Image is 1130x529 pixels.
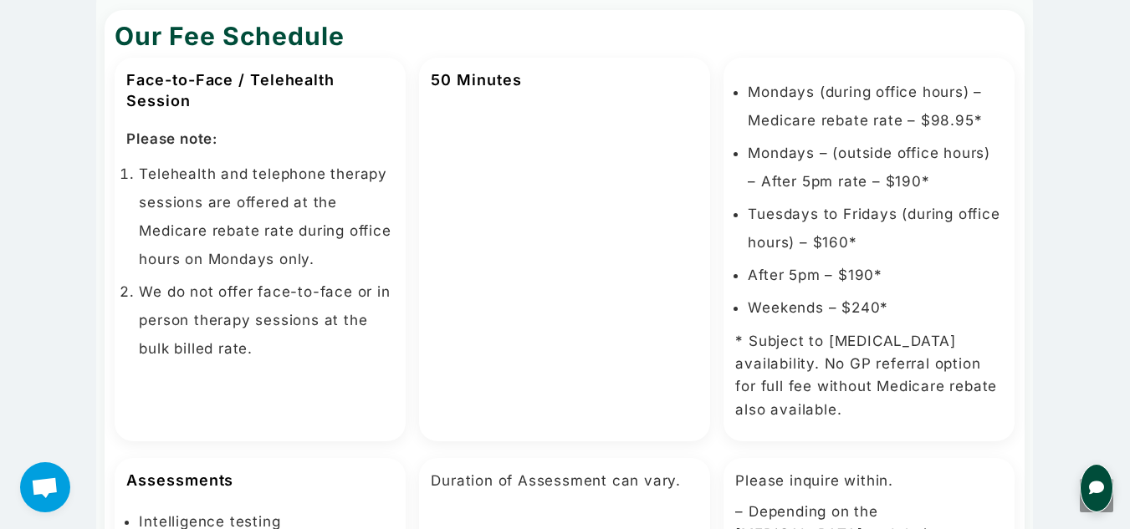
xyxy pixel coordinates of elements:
[126,470,394,491] h3: Assessments
[748,139,1003,196] li: Mondays – (outside office hours) – After 5pm rate – $190*
[1080,479,1113,512] a: Scroll to the top of the page
[748,293,1003,322] li: Weekends – $240*
[748,78,1003,135] li: Mondays (during office hours) – Medicare rebate rate – $98.95*
[126,130,217,147] strong: Please note:
[20,462,70,512] div: Open chat
[748,261,1003,289] li: After 5pm – $190*
[1080,464,1113,512] button: Open chat for queries
[735,470,1003,492] p: Please inquire within.
[431,69,698,90] h3: 50 Minutes
[431,470,698,492] p: Duration of Assessment can vary.
[115,18,1015,53] h2: Our Fee Schedule
[126,69,394,111] h3: Face-to-Face / Telehealth Session
[139,160,394,273] li: Telehealth and telephone therapy sessions are offered at the Medicare rebate rate during office h...
[735,330,1003,421] p: * Subject to [MEDICAL_DATA] availability. No GP referral option for full fee without Medicare reb...
[748,200,1003,257] li: Tuesdays to Fridays (during office hours) – $160*
[139,277,394,363] li: We do not offer face-to-face or in person therapy sessions at the bulk billed rate.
